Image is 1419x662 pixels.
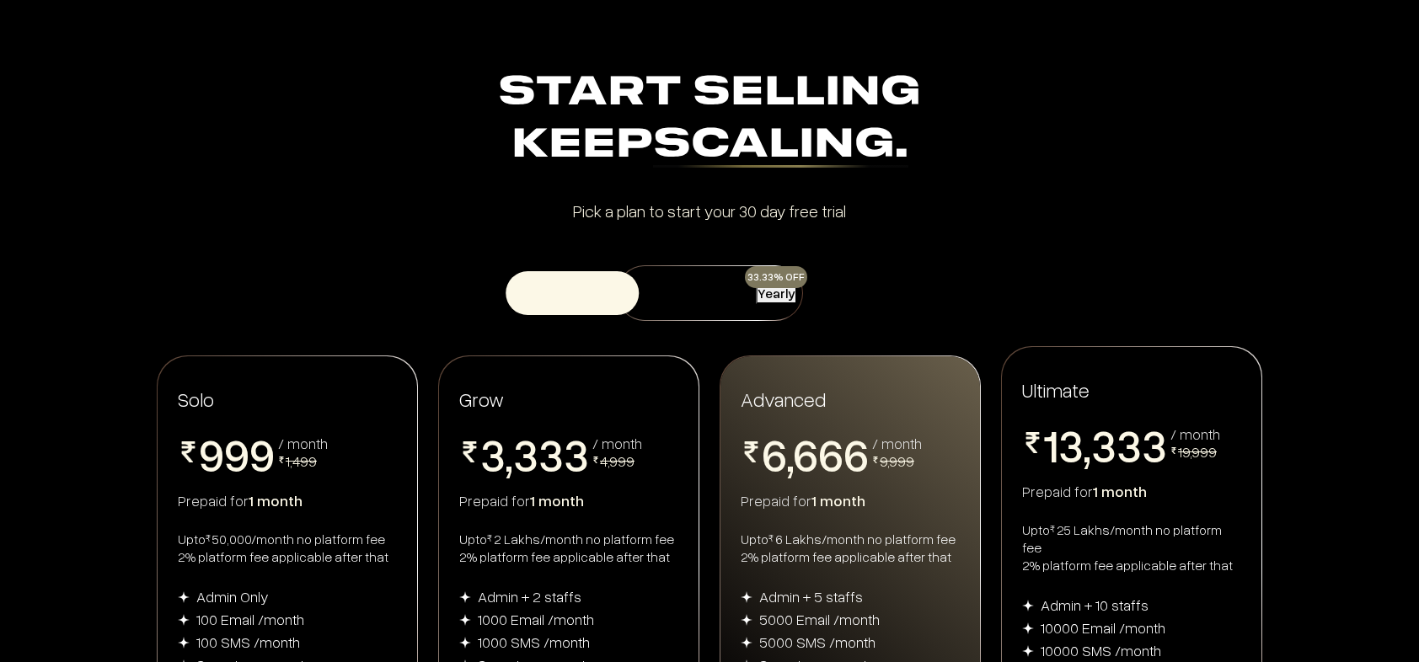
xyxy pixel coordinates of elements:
[1170,447,1177,454] img: pricing-rupee
[768,531,774,544] sup: ₹
[206,531,211,544] sup: ₹
[1022,622,1034,634] img: img
[178,441,199,462] img: pricing-rupee
[478,632,590,652] div: 1000 SMS /month
[880,451,914,470] span: 9,999
[196,586,269,606] div: Admin Only
[811,491,865,510] span: 1 month
[249,491,303,510] span: 1 month
[592,435,642,451] div: / month
[196,632,300,652] div: 100 SMS /month
[178,637,190,649] img: img
[600,451,635,470] span: 4,999
[741,531,960,566] div: Upto 6 Lakhs/month no platform fee 2% platform fee applicable after that
[278,435,328,451] div: / month
[1041,640,1161,660] div: 10000 SMS /month
[178,614,190,626] img: img
[741,614,752,626] img: img
[1041,595,1149,615] div: Admin + 10 staffs
[196,609,304,629] div: 100 Email /month
[745,266,807,288] div: 33.33% OFF
[480,431,589,477] span: 3,333
[741,386,826,412] span: Advanced
[653,125,908,168] div: Scaling.
[1022,521,1241,574] div: Upto 25 Lakhs/month no platform fee 2% platform fee applicable after that
[478,586,581,606] div: Admin + 2 staffs
[759,609,880,629] div: 5000 Email /month
[1022,481,1241,501] div: Prepaid for
[872,435,922,451] div: / month
[1022,600,1034,611] img: img
[178,490,397,510] div: Prepaid for
[487,531,492,544] sup: ₹
[741,441,762,462] img: pricing-rupee
[1022,376,1090,403] span: Ultimate
[623,271,756,315] button: Monthly
[1043,422,1167,467] span: 13,333
[1178,442,1217,461] span: 19,999
[459,637,471,649] img: img
[759,632,875,652] div: 5000 SMS /month
[178,591,190,603] img: img
[459,591,471,603] img: img
[741,490,960,510] div: Prepaid for
[872,456,879,463] img: pricing-rupee
[1170,426,1220,441] div: / month
[741,637,752,649] img: img
[459,490,678,510] div: Prepaid for
[1022,645,1034,657] img: img
[178,387,214,411] span: Solo
[163,67,1256,172] div: Start Selling
[163,202,1256,219] div: Pick a plan to start your 30 day free trial
[756,283,797,304] button: Yearly
[759,586,863,606] div: Admin + 5 staffs
[286,451,317,470] span: 1,499
[459,441,480,462] img: pricing-rupee
[1093,482,1147,500] span: 1 month
[199,431,275,477] span: 999
[741,591,752,603] img: img
[592,456,599,463] img: pricing-rupee
[278,456,285,463] img: pricing-rupee
[762,431,869,477] span: 6,666
[1050,522,1055,535] sup: ₹
[178,531,397,566] div: Upto 50,000/month no platform fee 2% platform fee applicable after that
[478,609,594,629] div: 1000 Email /month
[459,387,504,411] span: Grow
[530,491,584,510] span: 1 month
[1041,617,1165,638] div: 10000 Email /month
[1022,432,1043,453] img: pricing-rupee
[459,614,471,626] img: img
[459,531,678,566] div: Upto 2 Lakhs/month no platform fee 2% platform fee applicable after that
[163,120,1256,172] div: Keep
